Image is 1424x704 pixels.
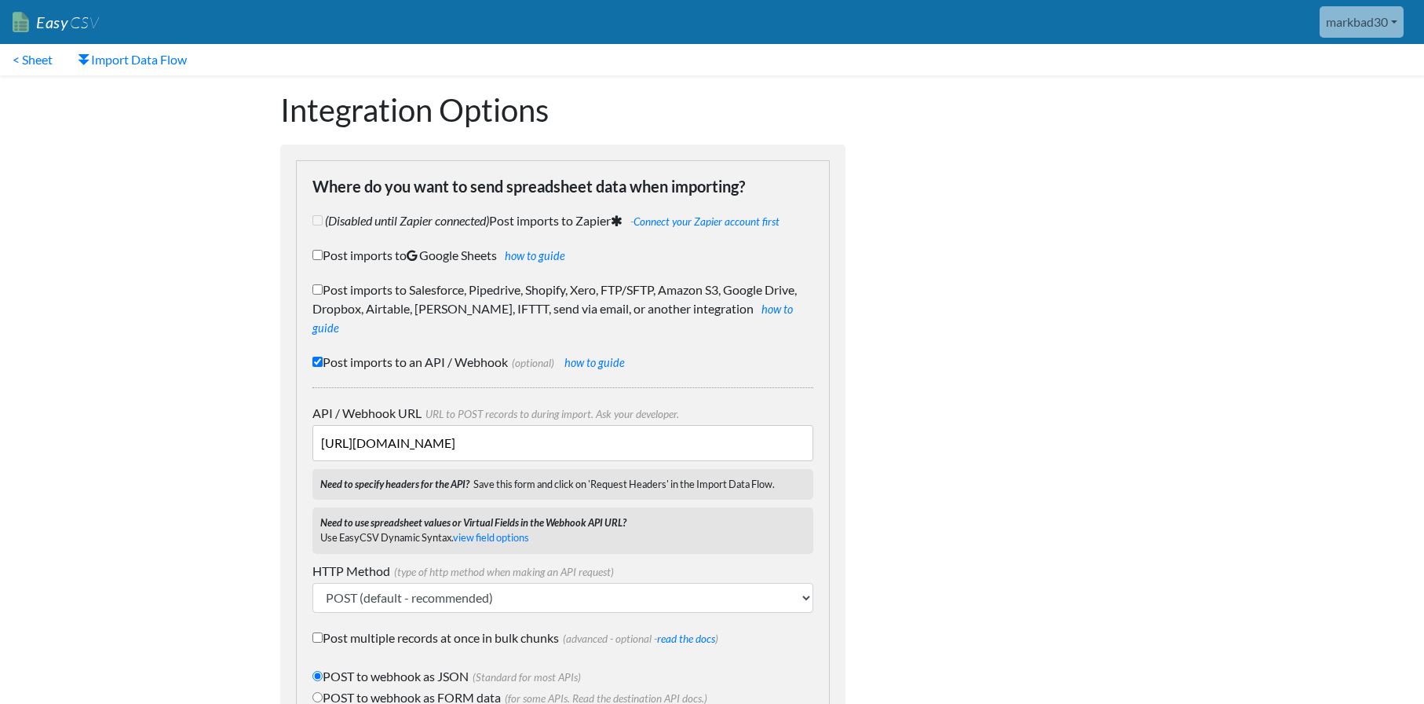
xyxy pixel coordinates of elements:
a: how to guide [564,356,625,369]
a: read the docs [657,632,715,645]
a: view field options [453,531,529,544]
span: CSV [68,13,99,32]
label: Post imports to Zapier [312,211,813,230]
input: POST to webhook as JSON(Standard for most APIs) [312,671,323,681]
a: markbad30 [1320,6,1404,38]
a: EasyCSV [13,6,99,38]
input: Post multiple records at once in bulk chunks(advanced - optional -read the docs) [312,632,323,643]
span: URL to POST records to during import. Ask your developer. [422,408,679,420]
label: HTTP Method [312,562,813,581]
strong: Need to specify headers for the API? [320,478,469,490]
span: (advanced - optional - ) [559,632,718,645]
p: Use EasyCSV Dynamic Syntax. [312,508,813,553]
span: (optional) [508,357,554,369]
strong: Need to use spreadsheet values or Virtual Fields in the Webhook API URL? [320,516,626,529]
a: how to guide [505,249,565,262]
input: Post imports to Salesforce, Pipedrive, Shopify, Xero, FTP/SFTP, Amazon S3, Google Drive, Dropbox,... [312,284,323,295]
input: Post imports to an API / Webhook(optional) how to guide [312,357,323,367]
i: (Disabled until Zapier connected) [325,213,489,228]
span: (type of http method when making an API request) [390,566,614,578]
span: (Standard for most APIs) [469,671,581,684]
p: Save this form and click on 'Request Headers' in the Import Data Flow. [312,469,813,500]
h1: Integration Options [280,91,845,129]
label: Post imports to Salesforce, Pipedrive, Shopify, Xero, FTP/SFTP, Amazon S3, Google Drive, Dropbox,... [312,280,813,337]
label: Post multiple records at once in bulk chunks [312,629,813,651]
label: POST to webhook as JSON [312,667,813,686]
label: API / Webhook URL [312,404,813,423]
input: Leave this blank to test... [312,425,813,461]
a: Import Data Flow [65,44,199,75]
input: (Disabled until Zapier connected)Post imports to Zapier -Connect your Zapier account first [312,215,323,225]
input: POST to webhook as FORM data(for some APIs. Read the destination API docs.) [312,692,323,702]
h4: Where do you want to send spreadsheet data when importing? [312,177,813,196]
input: Post imports toGoogle Sheetshow to guide [312,250,323,260]
a: Connect your Zapier account first [633,215,780,228]
span: - [626,215,780,228]
label: Post imports to Google Sheets [312,246,813,265]
label: Post imports to an API / Webhook [312,353,813,372]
